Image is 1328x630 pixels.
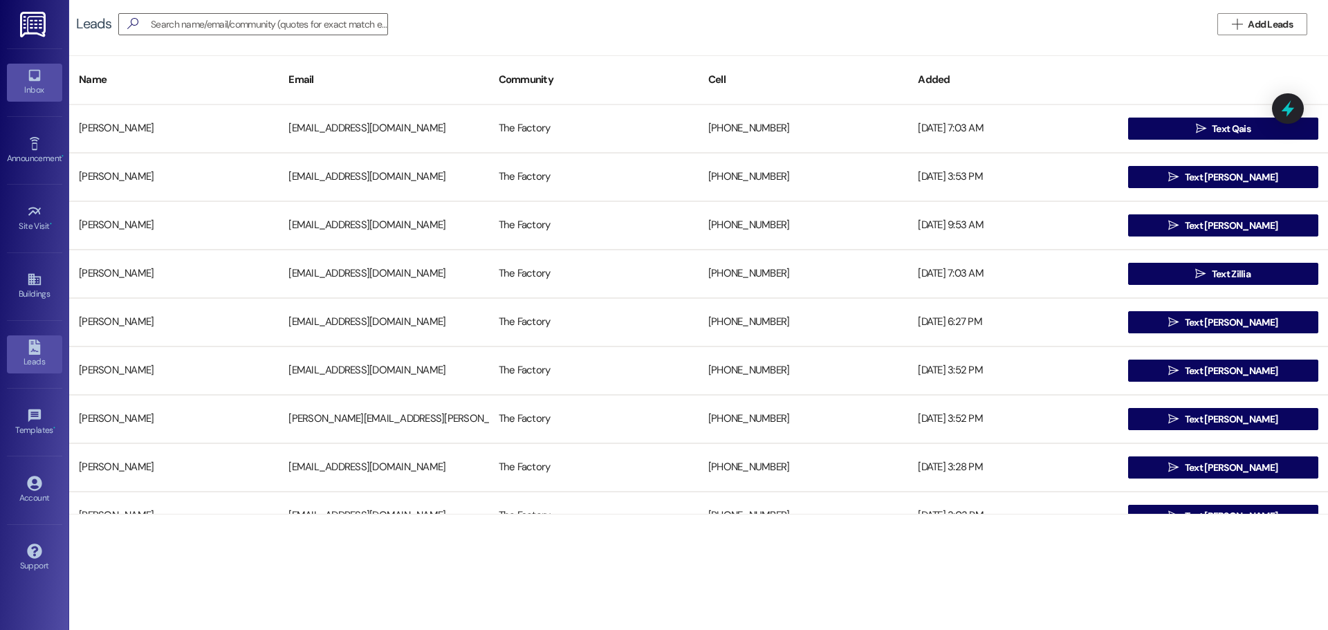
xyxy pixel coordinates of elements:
div: [DATE] 3:28 PM [908,454,1118,481]
a: Inbox [7,64,62,101]
div: Name [69,63,279,97]
i:  [1168,462,1179,473]
div: [PHONE_NUMBER] [699,502,908,530]
div: The Factory [489,260,699,288]
i:  [1168,365,1179,376]
button: Text [PERSON_NAME] [1128,166,1318,188]
i:  [122,17,144,31]
span: Text [PERSON_NAME] [1185,509,1278,524]
span: Text [PERSON_NAME] [1185,219,1278,233]
span: Text [PERSON_NAME] [1185,170,1278,185]
button: Text [PERSON_NAME] [1128,505,1318,527]
button: Text Zillia [1128,263,1318,285]
div: [PERSON_NAME] [69,357,279,385]
button: Text Qais [1128,118,1318,140]
div: [PHONE_NUMBER] [699,454,908,481]
div: [EMAIL_ADDRESS][DOMAIN_NAME] [279,212,488,239]
div: The Factory [489,115,699,142]
div: [EMAIL_ADDRESS][DOMAIN_NAME] [279,115,488,142]
div: [PERSON_NAME] [69,454,279,481]
div: The Factory [489,308,699,336]
div: [EMAIL_ADDRESS][DOMAIN_NAME] [279,308,488,336]
div: [PHONE_NUMBER] [699,405,908,433]
div: [PERSON_NAME] [69,308,279,336]
div: [PERSON_NAME] [69,212,279,239]
div: Email [279,63,488,97]
div: [EMAIL_ADDRESS][DOMAIN_NAME] [279,357,488,385]
div: [PERSON_NAME] [69,260,279,288]
div: [PERSON_NAME] [69,405,279,433]
button: Text [PERSON_NAME] [1128,360,1318,382]
i:  [1168,510,1179,521]
div: [PERSON_NAME] [69,115,279,142]
div: Leads [76,17,111,31]
span: • [62,151,64,161]
div: [PHONE_NUMBER] [699,115,908,142]
input: Search name/email/community (quotes for exact match e.g. "John Smith") [151,15,387,34]
span: Text Qais [1212,122,1251,136]
div: [DATE] 9:53 AM [908,212,1118,239]
div: [DATE] 7:03 AM [908,260,1118,288]
span: Text [PERSON_NAME] [1185,364,1278,378]
div: [PHONE_NUMBER] [699,260,908,288]
i:  [1168,172,1179,183]
i:  [1168,414,1179,425]
span: Text [PERSON_NAME] [1185,315,1278,330]
div: Community [489,63,699,97]
div: The Factory [489,163,699,191]
span: • [53,423,55,433]
div: Cell [699,63,908,97]
i:  [1196,123,1206,134]
button: Text [PERSON_NAME] [1128,408,1318,430]
span: Text [PERSON_NAME] [1185,412,1278,427]
div: The Factory [489,212,699,239]
div: [PHONE_NUMBER] [699,163,908,191]
div: [PERSON_NAME] [69,502,279,530]
i:  [1232,19,1242,30]
div: [DATE] 7:03 AM [908,115,1118,142]
a: Support [7,539,62,577]
span: Text Zillia [1212,267,1251,281]
div: [PHONE_NUMBER] [699,212,908,239]
a: Buildings [7,268,62,305]
a: Account [7,472,62,509]
i:  [1168,317,1179,328]
div: The Factory [489,357,699,385]
span: • [50,219,52,229]
div: [PERSON_NAME][EMAIL_ADDRESS][PERSON_NAME][DOMAIN_NAME] [279,405,488,433]
button: Text [PERSON_NAME] [1128,456,1318,479]
div: [EMAIL_ADDRESS][DOMAIN_NAME] [279,502,488,530]
i:  [1168,220,1179,231]
span: Add Leads [1248,17,1293,32]
div: [PHONE_NUMBER] [699,357,908,385]
div: [DATE] 3:52 PM [908,357,1118,385]
div: [DATE] 3:52 PM [908,405,1118,433]
div: [EMAIL_ADDRESS][DOMAIN_NAME] [279,163,488,191]
a: Leads [7,335,62,373]
img: ResiDesk Logo [20,12,48,37]
div: [EMAIL_ADDRESS][DOMAIN_NAME] [279,260,488,288]
a: Templates • [7,404,62,441]
i:  [1195,268,1206,279]
a: Site Visit • [7,200,62,237]
button: Text [PERSON_NAME] [1128,311,1318,333]
button: Add Leads [1217,13,1307,35]
div: The Factory [489,405,699,433]
button: Text [PERSON_NAME] [1128,214,1318,237]
span: Text [PERSON_NAME] [1185,461,1278,475]
div: [DATE] 6:27 PM [908,308,1118,336]
div: [PERSON_NAME] [69,163,279,191]
div: [DATE] 3:53 PM [908,163,1118,191]
div: The Factory [489,454,699,481]
div: [PHONE_NUMBER] [699,308,908,336]
div: [DATE] 3:03 PM [908,502,1118,530]
div: The Factory [489,502,699,530]
div: [EMAIL_ADDRESS][DOMAIN_NAME] [279,454,488,481]
div: Added [908,63,1118,97]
